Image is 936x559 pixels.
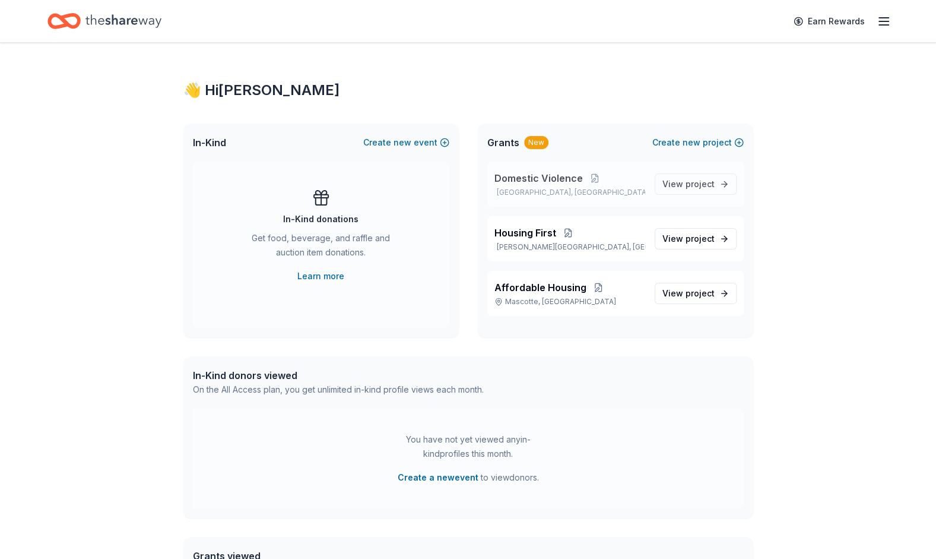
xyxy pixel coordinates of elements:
a: View project [655,228,737,250]
button: Createnewevent [363,135,449,150]
span: project [686,179,715,189]
span: project [686,288,715,298]
span: View [662,286,715,301]
div: In-Kind donations [283,212,358,226]
p: Mascotte, [GEOGRAPHIC_DATA] [494,297,645,307]
span: View [662,177,715,191]
span: View [662,232,715,246]
span: Housing First [494,226,556,240]
span: In-Kind [193,135,226,150]
a: Earn Rewards [786,11,872,32]
span: Domestic Violence [494,171,583,185]
span: to view donors . [398,470,539,485]
div: In-Kind donors viewed [193,368,484,383]
p: [PERSON_NAME][GEOGRAPHIC_DATA], [GEOGRAPHIC_DATA] [494,242,645,252]
a: View project [655,173,737,195]
span: new [394,135,411,150]
p: [GEOGRAPHIC_DATA], [GEOGRAPHIC_DATA] [494,188,645,197]
button: Create a newevent [398,470,478,485]
a: View project [655,283,737,304]
span: project [686,233,715,244]
a: Learn more [297,269,344,283]
div: 👋 Hi [PERSON_NAME] [183,81,753,100]
button: Createnewproject [652,135,744,150]
div: On the All Access plan, you get unlimited in-kind profile views each month. [193,383,484,397]
span: Grants [487,135,519,150]
div: New [524,136,548,149]
div: Get food, beverage, and raffle and auction item donations. [240,231,402,264]
div: You have not yet viewed any in-kind profiles this month. [394,432,542,461]
a: Home [47,7,161,35]
span: Affordable Housing [494,280,586,295]
span: new [683,135,700,150]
